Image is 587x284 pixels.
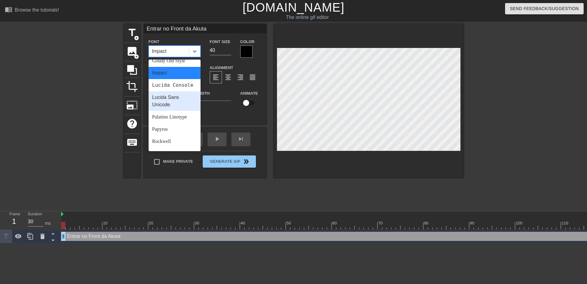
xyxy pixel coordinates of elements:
[510,5,579,13] span: Send Feedback/Suggestion
[470,220,475,226] div: 90
[378,220,384,226] div: 70
[332,220,338,226] div: 60
[126,27,138,38] span: title
[15,7,59,13] div: Browse the tutorials!
[505,3,584,14] button: Send Feedback/Suggestion
[5,211,23,229] div: Frame
[60,233,66,239] span: drag_handle
[224,74,232,81] span: format_align_center
[9,216,19,227] div: 1
[126,137,138,148] span: keyboard
[149,55,201,67] div: Goudy Old Style
[134,54,139,59] span: add_circle
[424,220,430,226] div: 80
[212,74,220,81] span: format_align_left
[149,67,201,79] div: Impact
[126,118,138,129] span: help
[5,6,59,15] a: Browse the tutorials!
[241,220,246,226] div: 40
[126,46,138,57] span: image
[126,99,138,111] span: photo_size_select_large
[203,155,256,168] button: Generate Gif
[249,74,256,81] span: format_align_justify
[149,220,154,226] div: 20
[210,65,233,71] label: Alignment
[126,81,138,92] span: crop
[516,220,523,226] div: 100
[149,79,201,91] div: Lucida Console
[286,220,292,226] div: 50
[149,111,201,123] div: Palatino Linotype
[149,91,201,111] div: Lucida Sans Unicode
[45,220,51,227] div: ms
[205,158,253,165] span: Generate Gif
[149,39,159,45] label: Font
[237,135,245,143] span: skip_next
[237,74,244,81] span: format_align_right
[152,48,167,55] div: Impact
[210,39,231,45] label: Font Size
[163,158,193,165] span: Make Private
[149,135,201,147] div: Rockwell
[242,158,250,165] span: double_arrow
[134,35,139,41] span: add_circle
[149,147,201,160] div: Segoe UI
[28,213,42,216] label: Duration
[103,220,109,226] div: 10
[213,135,221,143] span: play_arrow
[562,220,569,226] div: 110
[5,6,12,13] span: menu_book
[149,123,201,135] div: Papyrus
[195,220,200,226] div: 30
[199,14,416,21] div: The online gif editor
[240,39,255,45] label: Color
[240,90,258,96] label: Animate
[242,1,344,14] a: [DOMAIN_NAME]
